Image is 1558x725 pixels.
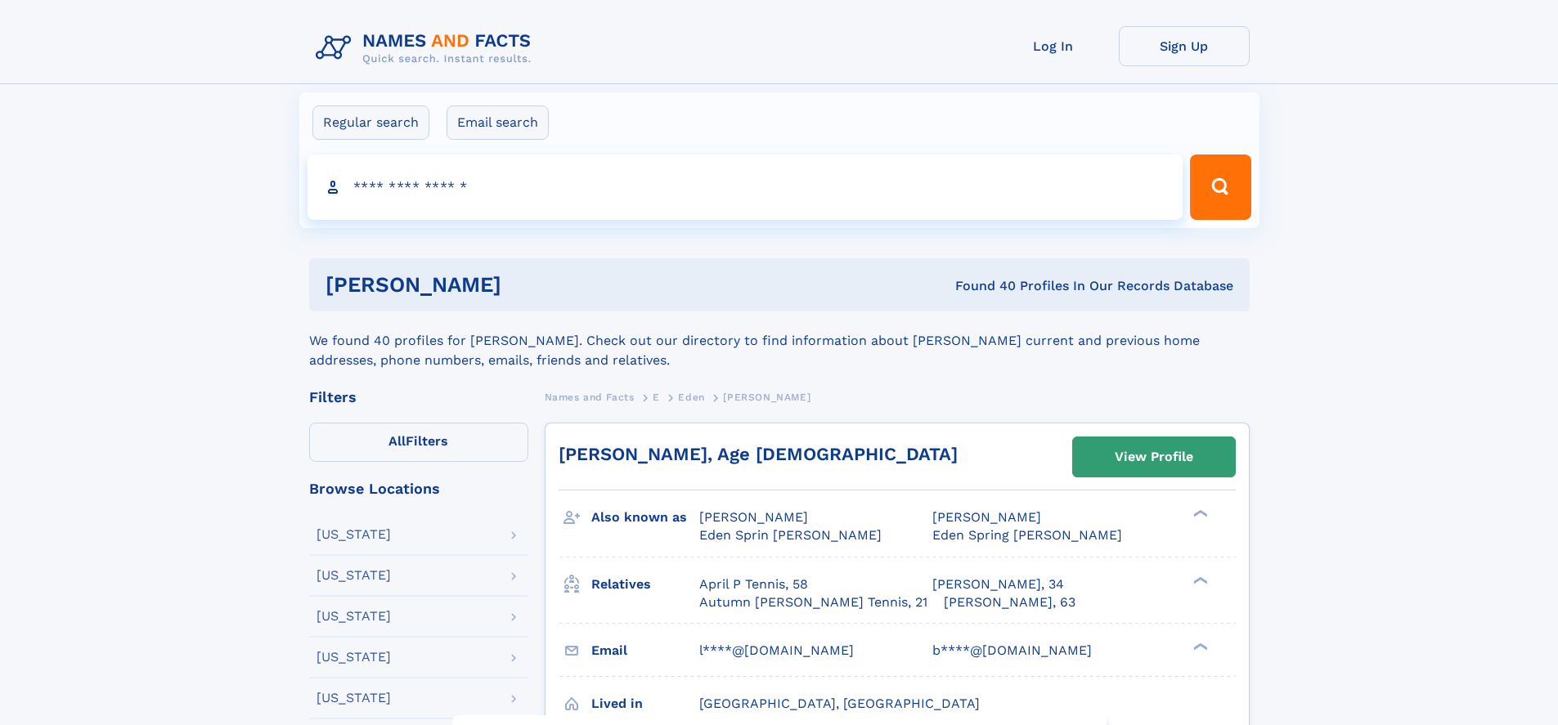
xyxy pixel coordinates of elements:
[1189,575,1209,585] div: ❯
[728,277,1233,295] div: Found 40 Profiles In Our Records Database
[932,527,1122,543] span: Eden Spring [PERSON_NAME]
[678,387,704,407] a: Eden
[388,433,406,449] span: All
[1189,508,1209,519] div: ❯
[1190,154,1250,220] button: Search Button
[317,691,391,705] div: [US_STATE]
[699,575,808,593] a: April P Tennis, 58
[309,390,528,405] div: Filters
[309,311,1250,370] div: We found 40 profiles for [PERSON_NAME]. Check out our directory to find information about [PERSON...
[1073,437,1235,477] a: View Profile
[591,690,699,718] h3: Lived in
[591,503,699,531] h3: Also known as
[326,275,729,295] h1: [PERSON_NAME]
[699,527,882,543] span: Eden Sprin [PERSON_NAME]
[317,651,391,664] div: [US_STATE]
[988,26,1119,66] a: Log In
[317,528,391,541] div: [US_STATE]
[699,696,980,711] span: [GEOGRAPHIC_DATA], [GEOGRAPHIC_DATA]
[591,637,699,665] h3: Email
[447,105,549,140] label: Email search
[309,423,528,462] label: Filters
[317,610,391,623] div: [US_STATE]
[1189,641,1209,651] div: ❯
[723,392,810,403] span: [PERSON_NAME]
[1119,26,1250,66] a: Sign Up
[932,509,1041,525] span: [PERSON_NAME]
[545,387,635,407] a: Names and Facts
[678,392,704,403] span: Eden
[559,444,958,464] a: [PERSON_NAME], Age [DEMOGRAPHIC_DATA]
[591,571,699,598] h3: Relatives
[653,387,660,407] a: E
[312,105,429,140] label: Regular search
[699,593,927,611] a: Autumn [PERSON_NAME] Tennis, 21
[309,481,528,496] div: Browse Locations
[308,154,1183,220] input: search input
[653,392,660,403] span: E
[944,593,1075,611] a: [PERSON_NAME], 63
[699,509,808,525] span: [PERSON_NAME]
[932,575,1064,593] a: [PERSON_NAME], 34
[1115,438,1193,476] div: View Profile
[309,26,545,70] img: Logo Names and Facts
[317,569,391,582] div: [US_STATE]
